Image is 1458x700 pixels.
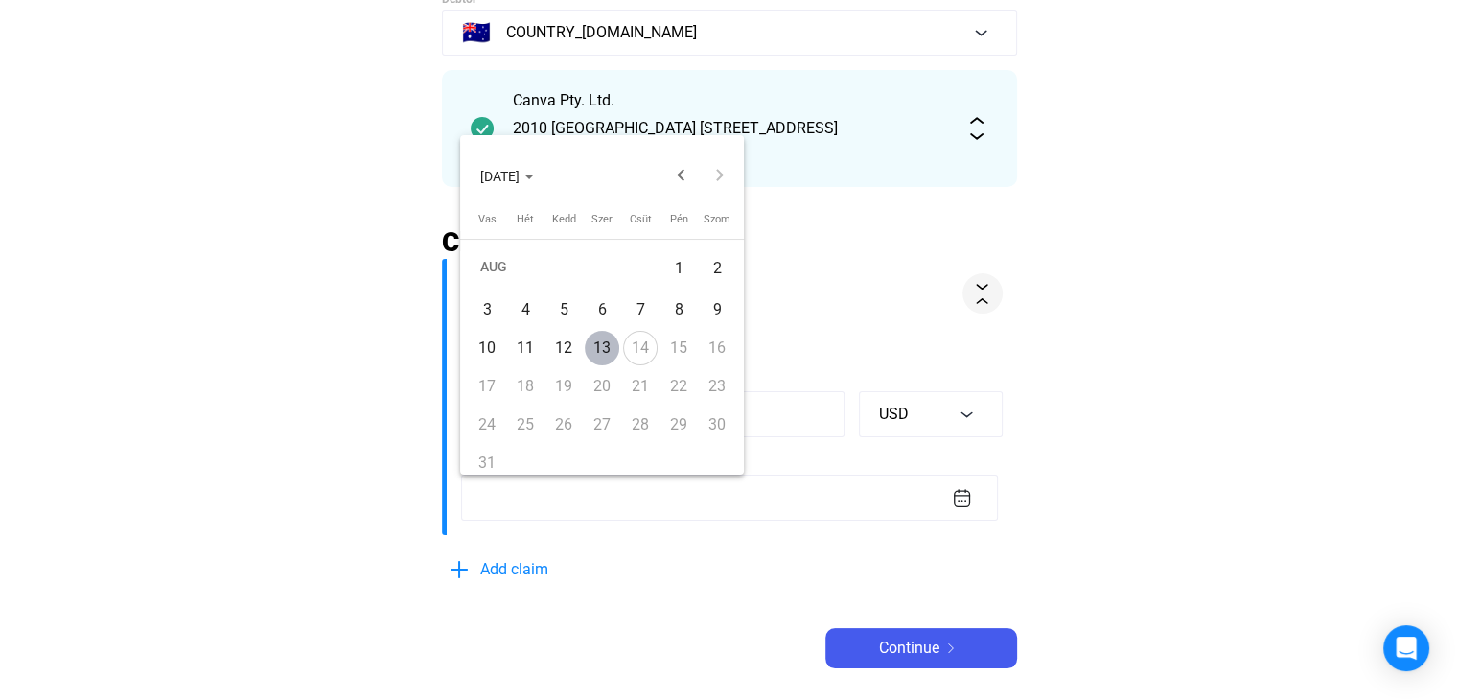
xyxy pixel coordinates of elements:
[583,406,621,444] button: August 27, 2025
[583,329,621,367] button: August 13, 2025
[470,408,504,442] div: 24
[506,406,544,444] button: August 25, 2025
[470,369,504,404] div: 17
[468,367,506,406] button: August 17, 2025
[623,331,658,365] div: 14
[698,367,736,406] button: August 23, 2025
[468,247,660,291] td: AUG
[470,331,504,365] div: 10
[661,249,696,289] div: 1
[544,406,583,444] button: August 26, 2025
[517,213,534,225] span: Hét
[583,291,621,329] button: August 6, 2025
[704,213,730,225] span: Szom
[660,329,698,367] button: August 15, 2025
[480,169,520,184] span: [DATE]
[546,369,581,404] div: 19
[700,292,734,327] div: 9
[660,291,698,329] button: August 8, 2025
[544,367,583,406] button: August 19, 2025
[468,291,506,329] button: August 3, 2025
[623,369,658,404] div: 21
[623,292,658,327] div: 7
[470,446,504,480] div: 31
[670,213,688,225] span: Pén
[583,367,621,406] button: August 20, 2025
[698,406,736,444] button: August 30, 2025
[552,213,576,225] span: Kedd
[621,367,660,406] button: August 21, 2025
[661,292,696,327] div: 8
[661,331,696,365] div: 15
[698,329,736,367] button: August 16, 2025
[591,213,613,225] span: Szer
[660,247,698,291] button: August 1, 2025
[700,331,734,365] div: 16
[700,408,734,442] div: 30
[661,369,696,404] div: 22
[468,329,506,367] button: August 10, 2025
[585,369,619,404] div: 20
[662,156,701,195] button: Previous month
[630,213,652,225] span: Csüt
[478,213,497,225] span: Vas
[621,291,660,329] button: August 7, 2025
[585,292,619,327] div: 6
[700,249,734,289] div: 2
[661,408,696,442] div: 29
[546,331,581,365] div: 12
[465,156,549,195] button: Choose month and year
[468,406,506,444] button: August 24, 2025
[508,369,543,404] div: 18
[506,291,544,329] button: August 4, 2025
[506,329,544,367] button: August 11, 2025
[470,292,504,327] div: 3
[508,292,543,327] div: 4
[1383,625,1429,671] div: Open Intercom Messenger
[546,408,581,442] div: 26
[585,408,619,442] div: 27
[621,329,660,367] button: August 14, 2025
[621,406,660,444] button: August 28, 2025
[698,247,736,291] button: August 2, 2025
[660,367,698,406] button: August 22, 2025
[660,406,698,444] button: August 29, 2025
[623,408,658,442] div: 28
[508,408,543,442] div: 25
[544,329,583,367] button: August 12, 2025
[698,291,736,329] button: August 9, 2025
[701,156,739,195] button: Next month
[506,367,544,406] button: August 18, 2025
[700,369,734,404] div: 23
[585,331,619,365] div: 13
[544,291,583,329] button: August 5, 2025
[468,444,506,482] button: August 31, 2025
[508,331,543,365] div: 11
[546,292,581,327] div: 5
